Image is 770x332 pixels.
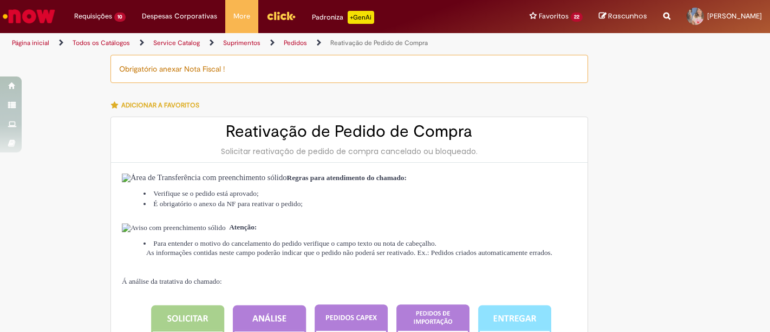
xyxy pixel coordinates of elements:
a: Rascunhos [599,11,647,22]
span: Adicionar a Favoritos [121,101,199,110]
img: ServiceNow [1,5,57,27]
div: Obrigatório anexar Nota Fiscal ! [110,55,588,83]
span: [PERSON_NAME] [707,11,762,21]
p: +GenAi [348,11,374,24]
a: Service Catalog [153,39,200,47]
img: click_logo_yellow_360x200.png [266,8,296,24]
strong: Regras para atendimento do chamado: [287,174,407,182]
a: Suprimentos [223,39,260,47]
a: Pedidos [284,39,307,47]
span: Despesas Corporativas [142,11,217,22]
a: Reativação de Pedido de Compra [330,39,428,47]
span: Favoritos [539,11,569,22]
img: Aviso com preenchimento sólido [122,224,226,232]
span: 10 [114,12,126,22]
li: Para entender o motivo do cancelamento do pedido verifique o campo texto ou nota de cabeçalho. [143,238,577,248]
div: Padroniza [312,11,374,24]
h2: Reativação de Pedido de Compra [122,123,577,141]
ul: Trilhas de página [8,33,505,53]
strong: Atenção: [229,223,257,231]
span: Rascunhos [608,11,647,21]
a: Página inicial [12,39,49,47]
img: Área de Transferência com preenchimento sólido [122,174,287,182]
span: More [233,11,250,22]
a: Todos os Catálogos [73,39,130,47]
li: Verifique se o pedido está aprovado; [143,188,577,199]
span: As informações contidas neste campo poderão indicar que o pedido não poderá ser reativado. Ex.: P... [146,248,552,257]
span: Á análise da tratativa do chamado: [122,277,222,285]
button: Adicionar a Favoritos [110,94,205,117]
span: Requisições [74,11,112,22]
li: É obrigatório o anexo da NF para reativar o pedido; [143,199,577,209]
span: 22 [571,12,583,22]
div: Solicitar reativação de pedido de compra cancelado ou bloqueado. [122,146,577,157]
